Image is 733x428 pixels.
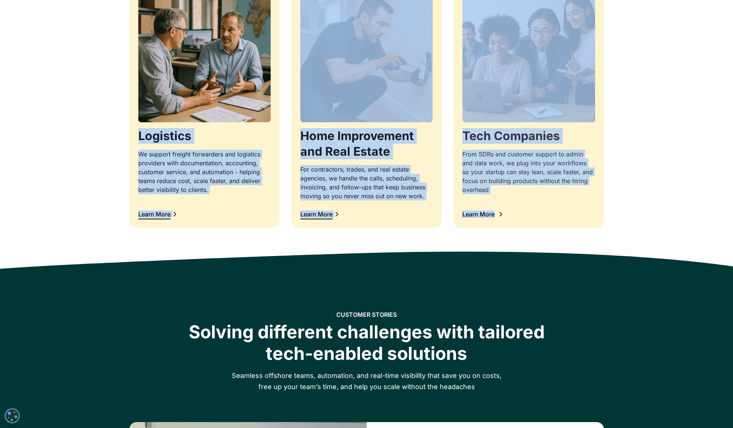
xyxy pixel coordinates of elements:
p: Seamless offshore teams, automation, and real-time visibility that save you on costs, free up you... [224,370,509,392]
div: Learn More [300,211,333,217]
div: Solving different challenges with tailored tech-enabled solutions [177,321,557,364]
iframe: Chat Widget [696,392,733,428]
h3: Logistics [138,128,271,144]
h3: Home Improvement and Real Estate [300,128,433,159]
div: Learn More [462,211,495,217]
h3: Tech Companies [462,128,595,144]
div: We support freight forwarders and logistics providers with documentation, accounting, customer se... [138,150,271,194]
h2: CUSTOMER STORIES [336,311,397,318]
div: For contractors, trades, and real estate agencies, we handle the calls, scheduling, invoicing, an... [300,165,433,200]
div: From SDRs and customer support to admin and data work, we plug into your workflows so your startu... [462,150,595,194]
div: Learn More [138,211,171,217]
